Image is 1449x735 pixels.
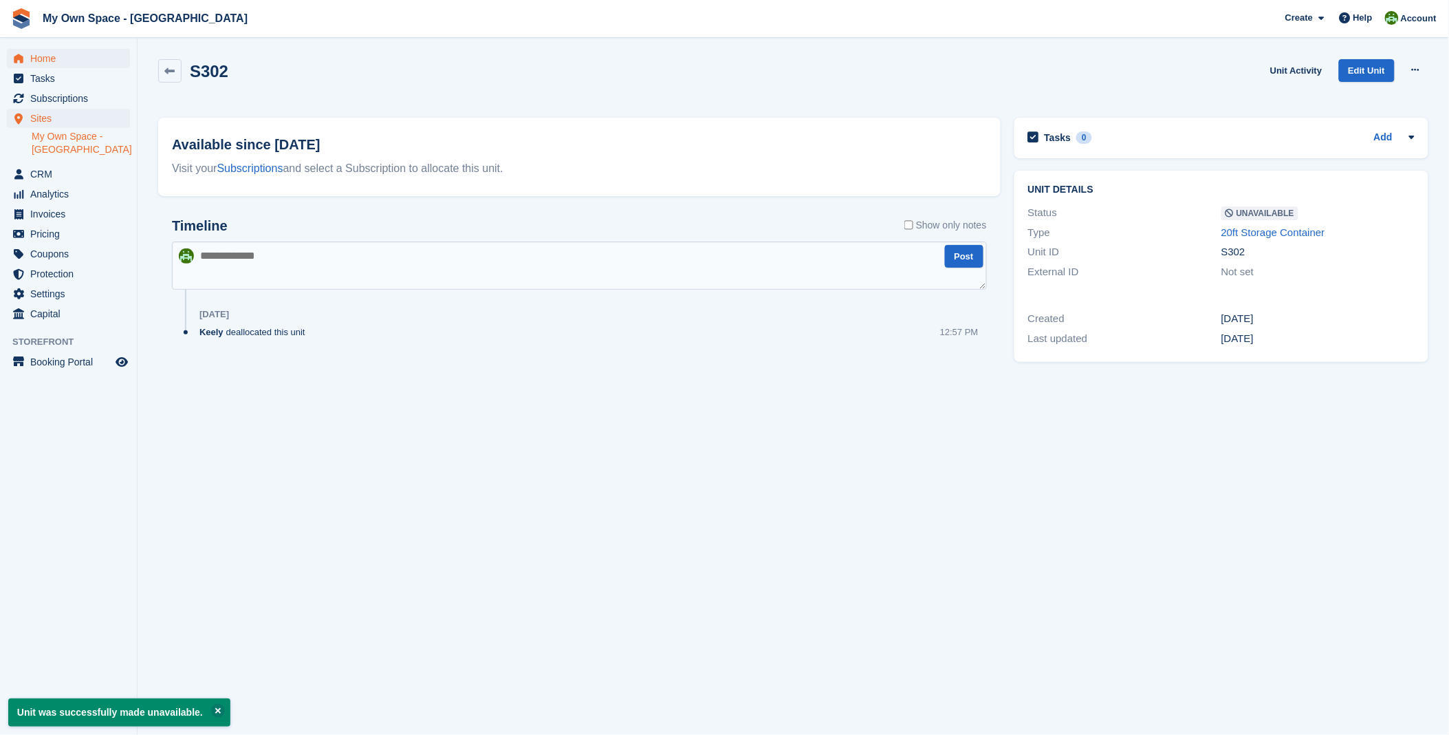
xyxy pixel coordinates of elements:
a: menu [7,264,130,284]
a: menu [7,284,130,303]
a: menu [7,352,130,372]
span: Unavailable [1221,206,1298,220]
a: Preview store [113,354,130,370]
a: menu [7,69,130,88]
div: Not set [1221,264,1415,280]
div: Created [1028,311,1221,327]
span: Invoices [30,204,113,224]
div: External ID [1028,264,1221,280]
span: Capital [30,304,113,323]
div: Last updated [1028,331,1221,347]
a: Edit Unit [1339,59,1395,82]
a: Unit Activity [1265,59,1327,82]
h2: Tasks [1045,131,1071,144]
a: menu [7,49,130,68]
div: [DATE] [1221,331,1415,347]
div: Type [1028,225,1221,241]
input: Show only notes [904,218,913,233]
span: Coupons [30,244,113,264]
h2: Timeline [172,218,228,234]
a: Add [1374,130,1393,146]
div: S302 [1221,244,1415,260]
a: menu [7,204,130,224]
a: menu [7,304,130,323]
a: My Own Space - [GEOGRAPHIC_DATA] [32,130,130,156]
h2: Available since [DATE] [172,134,987,155]
div: 0 [1076,131,1092,144]
img: stora-icon-8386f47178a22dfd0bd8f6a31ec36ba5ce8667c1dd55bd0f319d3a0aa187defe.svg [11,8,32,29]
div: 12:57 PM [940,326,979,339]
span: Account [1401,12,1437,25]
h2: Unit details [1028,184,1415,195]
span: Pricing [30,224,113,244]
a: Subscriptions [217,162,283,174]
span: Analytics [30,184,113,204]
img: Keely [1385,11,1399,25]
a: 20ft Storage Container [1221,226,1325,238]
span: Keely [199,326,224,339]
a: menu [7,89,130,108]
div: [DATE] [199,309,229,320]
h2: S302 [190,62,228,81]
span: Protection [30,264,113,284]
button: Post [945,245,983,268]
span: Storefront [12,335,137,349]
a: menu [7,109,130,128]
label: Show only notes [904,218,987,233]
div: Visit your and select a Subscription to allocate this unit. [172,160,987,177]
span: Home [30,49,113,68]
img: Keely [179,248,194,264]
span: CRM [30,164,113,184]
a: menu [7,164,130,184]
a: menu [7,224,130,244]
a: menu [7,184,130,204]
span: Sites [30,109,113,128]
a: menu [7,244,130,264]
span: Subscriptions [30,89,113,108]
div: [DATE] [1221,311,1415,327]
span: Settings [30,284,113,303]
span: Booking Portal [30,352,113,372]
div: Status [1028,205,1221,221]
p: Unit was successfully made unavailable. [8,699,230,727]
span: Tasks [30,69,113,88]
div: deallocated this unit [199,326,312,339]
div: Unit ID [1028,244,1221,260]
a: My Own Space - [GEOGRAPHIC_DATA] [37,7,253,30]
span: Create [1285,11,1313,25]
span: Help [1353,11,1373,25]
